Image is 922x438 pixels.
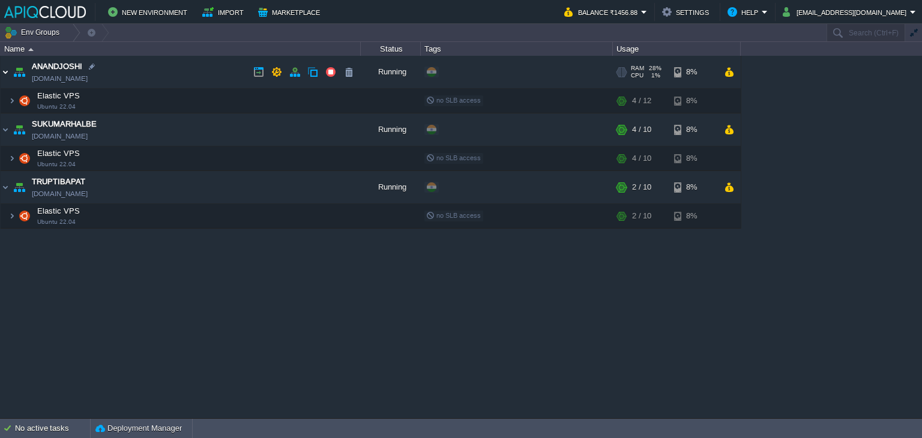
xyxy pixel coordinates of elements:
[37,103,76,110] span: Ubuntu 22.04
[36,206,82,216] span: Elastic VPS
[361,56,421,88] div: Running
[649,65,661,72] span: 28%
[16,89,33,113] img: AMDAwAAAACH5BAEAAAAALAAAAAABAAEAAAICRAEAOw==
[632,146,651,170] div: 4 / 10
[11,171,28,203] img: AMDAwAAAACH5BAEAAAAALAAAAAABAAEAAAICRAEAOw==
[8,89,16,113] img: AMDAwAAAACH5BAEAAAAALAAAAAABAAEAAAICRAEAOw==
[16,204,33,228] img: AMDAwAAAACH5BAEAAAAALAAAAAABAAEAAAICRAEAOw==
[8,204,16,228] img: AMDAwAAAACH5BAEAAAAALAAAAAABAAEAAAICRAEAOw==
[32,73,88,85] a: [DOMAIN_NAME]
[36,91,82,101] span: Elastic VPS
[421,42,612,56] div: Tags
[632,113,651,146] div: 4 / 10
[674,204,713,228] div: 8%
[32,130,88,142] a: [DOMAIN_NAME]
[32,188,88,200] a: [DOMAIN_NAME]
[32,176,85,188] a: TRUPTIBAPAT
[674,89,713,113] div: 8%
[426,154,481,161] span: no SLB access
[1,56,10,88] img: AMDAwAAAACH5BAEAAAAALAAAAAABAAEAAAICRAEAOw==
[674,171,713,203] div: 8%
[632,89,651,113] div: 4 / 12
[674,113,713,146] div: 8%
[361,42,420,56] div: Status
[632,204,651,228] div: 2 / 10
[4,6,86,18] img: APIQCloud
[11,113,28,146] img: AMDAwAAAACH5BAEAAAAALAAAAAABAAEAAAICRAEAOw==
[631,65,644,72] span: RAM
[36,148,82,158] span: Elastic VPS
[36,206,82,215] a: Elastic VPSUbuntu 22.04
[728,5,762,19] button: Help
[95,422,182,434] button: Deployment Manager
[36,91,82,100] a: Elastic VPSUbuntu 22.04
[361,171,421,203] div: Running
[613,42,740,56] div: Usage
[1,113,10,146] img: AMDAwAAAACH5BAEAAAAALAAAAAABAAEAAAICRAEAOw==
[631,72,643,79] span: CPU
[28,48,34,51] img: AMDAwAAAACH5BAEAAAAALAAAAAABAAEAAAICRAEAOw==
[783,5,910,19] button: [EMAIL_ADDRESS][DOMAIN_NAME]
[32,61,82,73] a: ANANDJOSHI
[4,24,64,41] button: Env Groups
[8,146,16,170] img: AMDAwAAAACH5BAEAAAAALAAAAAABAAEAAAICRAEAOw==
[632,171,651,203] div: 2 / 10
[202,5,247,19] button: Import
[648,72,660,79] span: 1%
[674,146,713,170] div: 8%
[258,5,324,19] button: Marketplace
[426,212,481,219] span: no SLB access
[361,113,421,146] div: Running
[15,419,90,438] div: No active tasks
[16,146,33,170] img: AMDAwAAAACH5BAEAAAAALAAAAAABAAEAAAICRAEAOw==
[674,56,713,88] div: 8%
[108,5,191,19] button: New Environment
[564,5,641,19] button: Balance ₹1456.88
[37,161,76,168] span: Ubuntu 22.04
[37,218,76,226] span: Ubuntu 22.04
[36,149,82,158] a: Elastic VPSUbuntu 22.04
[1,171,10,203] img: AMDAwAAAACH5BAEAAAAALAAAAAABAAEAAAICRAEAOw==
[426,97,481,104] span: no SLB access
[1,42,360,56] div: Name
[32,118,97,130] a: SUKUMARHALBE
[11,56,28,88] img: AMDAwAAAACH5BAEAAAAALAAAAAABAAEAAAICRAEAOw==
[662,5,713,19] button: Settings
